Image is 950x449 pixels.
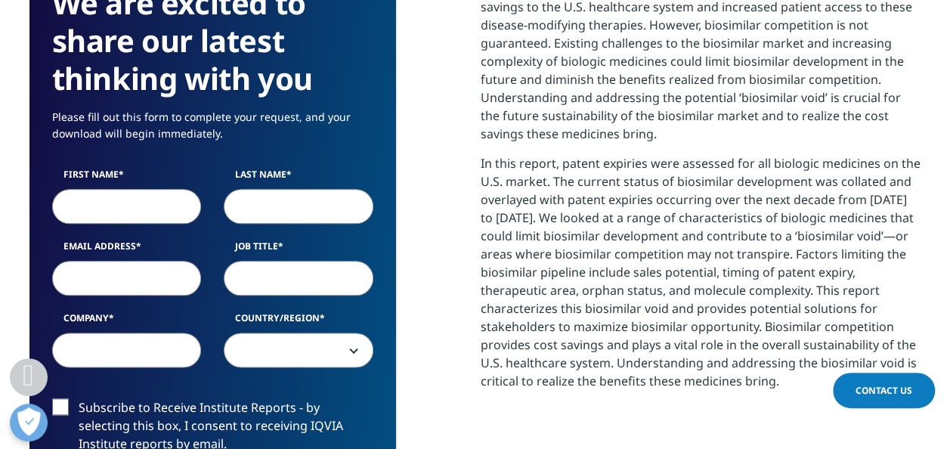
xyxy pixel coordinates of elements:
span: Contact Us [856,384,912,397]
label: First Name [52,168,202,189]
p: Please fill out this form to complete your request, and your download will begin immediately. [52,109,373,153]
label: Job Title [224,240,373,261]
label: Country/Region [224,311,373,333]
p: In this report, patent expiries were assessed for all biologic medicines on the U.S. market. The ... [481,154,921,401]
label: Last Name [224,168,373,189]
a: Contact Us [833,373,935,408]
label: Email Address [52,240,202,261]
button: Open Preferences [10,404,48,441]
label: Company [52,311,202,333]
